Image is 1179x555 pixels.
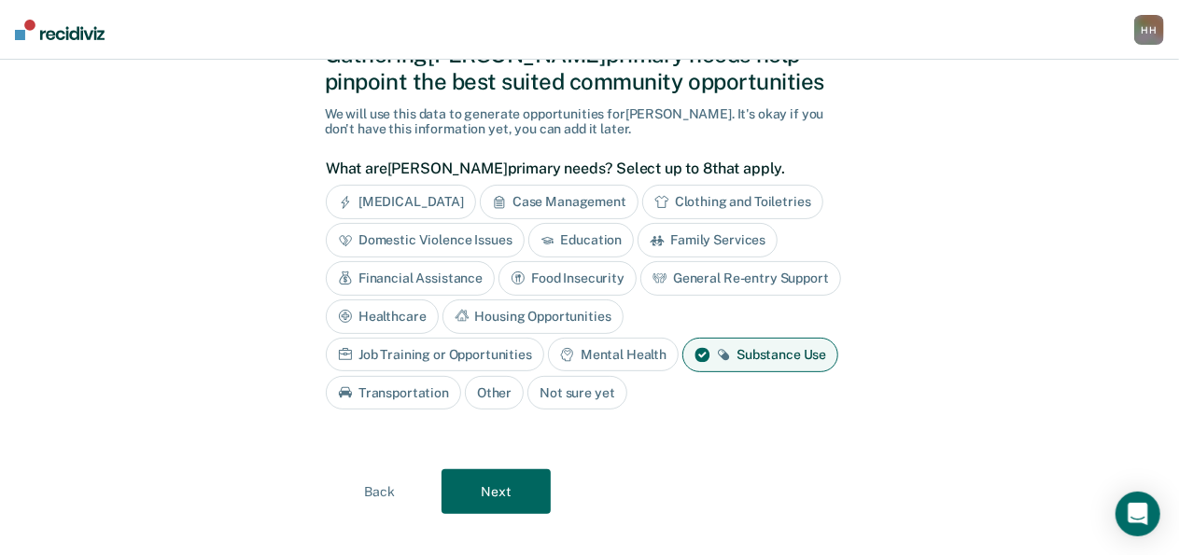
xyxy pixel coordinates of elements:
[638,223,778,257] div: Family Services
[465,376,524,410] div: Other
[326,261,495,296] div: Financial Assistance
[325,41,854,95] div: Gathering [PERSON_NAME] primary needs help pinpoint the best suited community opportunities
[326,223,525,257] div: Domestic Violence Issues
[326,338,544,372] div: Job Training or Opportunities
[326,299,439,334] div: Healthcare
[498,261,637,296] div: Food Insecurity
[548,338,679,372] div: Mental Health
[640,261,841,296] div: General Re-entry Support
[528,223,635,257] div: Education
[1134,15,1164,45] div: H H
[325,469,434,514] button: Back
[642,185,823,219] div: Clothing and Toiletries
[480,185,639,219] div: Case Management
[527,376,626,410] div: Not sure yet
[442,469,551,514] button: Next
[1116,492,1160,536] div: Open Intercom Messenger
[326,185,476,219] div: [MEDICAL_DATA]
[325,106,854,138] div: We will use this data to generate opportunities for [PERSON_NAME] . It's okay if you don't have t...
[682,338,838,372] div: Substance Use
[326,160,844,177] label: What are [PERSON_NAME] primary needs? Select up to 8 that apply.
[442,299,624,334] div: Housing Opportunities
[326,376,461,410] div: Transportation
[1134,15,1164,45] button: HH
[15,20,105,40] img: Recidiviz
